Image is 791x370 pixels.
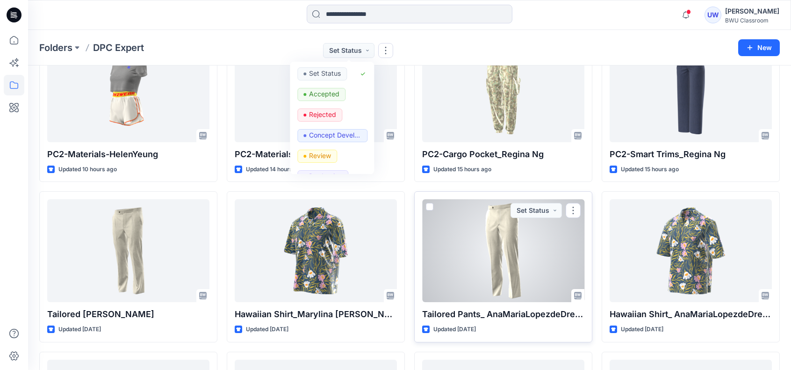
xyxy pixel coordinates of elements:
p: Rejected [309,109,336,121]
p: DPC Expert [93,41,144,54]
p: Updated [DATE] [621,325,663,334]
a: Hawaiian Shirt_Marylina Klenk [235,199,397,302]
p: Tailored Pants_ AnaMariaLopezdeDreyer [422,308,584,321]
div: BWU Classroom [725,17,779,24]
div: UW [705,7,721,23]
p: Production [309,170,342,182]
p: Hawaiian Shirt_Marylina [PERSON_NAME] [235,308,397,321]
p: Set Status [309,67,341,80]
p: PC2-Cargo Pocket_Regina Ng [422,148,584,161]
p: Updated 14 hours ago [246,165,304,174]
a: Tailored Pants_ AnaMariaLopezdeDreyer [422,199,584,302]
p: PC2-Smart Trims_Regina Ng [610,148,772,161]
p: Updated 15 hours ago [621,165,679,174]
a: Hawaiian Shirt_ AnaMariaLopezdeDreyer [610,199,772,302]
p: Updated 15 hours ago [433,165,491,174]
p: Updated [DATE] [246,325,288,334]
a: Folders [39,41,72,54]
p: Concept Development [309,129,361,141]
p: Tailored [PERSON_NAME] [47,308,209,321]
p: Updated [DATE] [433,325,476,334]
a: PC2-Materials-HelenYeung [47,39,209,142]
a: PC2-Materials-START_Regina Ng [235,39,397,142]
p: Hawaiian Shirt_ AnaMariaLopezdeDreyer [610,308,772,321]
p: Accepted [309,88,339,100]
a: PC2-Smart Trims_Regina Ng [610,39,772,142]
button: New [738,39,780,56]
a: PC2-Cargo Pocket_Regina Ng [422,39,584,142]
p: PC2-Materials-START_Regina Ng [235,148,397,161]
p: Review [309,150,331,162]
p: Updated [DATE] [58,325,101,334]
p: Updated 10 hours ago [58,165,117,174]
p: PC2-Materials-HelenYeung [47,148,209,161]
div: [PERSON_NAME] [725,6,779,17]
a: Tailored Pants_Marylina Klenk [47,199,209,302]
